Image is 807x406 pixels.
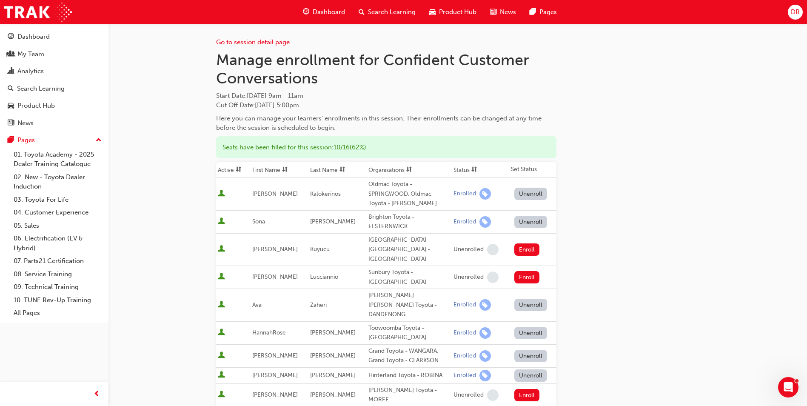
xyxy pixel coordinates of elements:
div: Here you can manage your learners' enrollments in this session. Their enrollments can be changed ... [216,114,556,133]
span: Kuyucu [310,246,330,253]
span: User is active [218,190,225,198]
a: All Pages [10,306,105,320]
a: 02. New - Toyota Dealer Induction [10,171,105,193]
span: pages-icon [530,7,536,17]
th: Toggle SortBy [308,162,366,178]
a: 09. Technical Training [10,280,105,294]
a: Analytics [3,63,105,79]
span: User is active [218,371,225,380]
span: [PERSON_NAME] [310,372,356,379]
button: DashboardMy TeamAnalyticsSearch LearningProduct HubNews [3,27,105,132]
a: News [3,115,105,131]
a: 04. Customer Experience [10,206,105,219]
div: Enrolled [453,352,476,360]
span: chart-icon [8,68,14,75]
span: pages-icon [8,137,14,144]
div: Unenrolled [453,273,484,281]
span: Dashboard [313,7,345,17]
span: [PERSON_NAME] [310,391,356,398]
th: Toggle SortBy [251,162,308,178]
div: [PERSON_NAME] Toyota - MOREE [368,386,450,405]
h1: Manage enrollment for Confident Customer Conversations [216,51,556,88]
div: Enrolled [453,218,476,226]
a: news-iconNews [483,3,523,21]
span: DR [791,7,800,17]
div: Product Hub [17,101,55,111]
a: 10. TUNE Rev-Up Training [10,294,105,307]
span: learningRecordVerb_ENROLL-icon [479,327,491,339]
span: Zaheri [310,301,327,309]
span: sorting-icon [236,166,242,174]
span: people-icon [8,51,14,58]
a: Product Hub [3,98,105,114]
span: sorting-icon [282,166,288,174]
div: Toowoomba Toyota - [GEOGRAPHIC_DATA] [368,323,450,343]
div: Pages [17,135,35,145]
span: Sona [252,218,265,225]
span: car-icon [429,7,436,17]
div: News [17,118,34,128]
span: HannahRose [252,329,286,336]
div: Enrolled [453,190,476,198]
div: Unenrolled [453,246,484,254]
div: Grand Toyota - WANGARA, Grand Toyota - CLARKSON [368,346,450,366]
div: Brighton Toyota - ELSTERNWICK [368,212,450,232]
span: sorting-icon [406,166,412,174]
span: sorting-icon [471,166,477,174]
span: User is active [218,391,225,399]
div: Analytics [17,66,44,76]
span: Pages [539,7,557,17]
span: news-icon [8,120,14,127]
span: User is active [218,273,225,281]
button: Unenroll [514,216,548,228]
span: up-icon [96,135,102,146]
span: Cut Off Date : [DATE] 5:00pm [216,101,299,109]
div: Enrolled [453,301,476,309]
button: Enroll [514,243,540,256]
span: News [500,7,516,17]
div: Dashboard [17,32,50,42]
a: Go to session detail page [216,38,290,46]
th: Toggle SortBy [452,162,509,178]
span: [PERSON_NAME] [310,218,356,225]
a: guage-iconDashboard [296,3,352,21]
span: sorting-icon [339,166,345,174]
span: Start Date : [216,91,556,101]
a: Dashboard [3,29,105,45]
span: Search Learning [368,7,416,17]
div: Enrolled [453,329,476,337]
span: [PERSON_NAME] [252,273,298,280]
img: Trak [4,3,72,22]
a: Search Learning [3,81,105,97]
button: Enroll [514,271,540,283]
span: [PERSON_NAME] [252,391,298,398]
span: learningRecordVerb_NONE-icon [487,244,499,255]
a: 06. Electrification (EV & Hybrid) [10,232,105,254]
div: [GEOGRAPHIC_DATA] [GEOGRAPHIC_DATA] - [GEOGRAPHIC_DATA] [368,235,450,264]
button: Enroll [514,389,540,401]
span: Kalokerinos [310,190,341,197]
a: car-iconProduct Hub [422,3,483,21]
span: learningRecordVerb_NONE-icon [487,389,499,401]
span: [DATE] 9am - 11am [247,92,303,100]
button: Pages [3,132,105,148]
span: [PERSON_NAME] [252,372,298,379]
th: Set Status [509,162,556,178]
div: Sunbury Toyota - [GEOGRAPHIC_DATA] [368,268,450,287]
span: guage-icon [8,33,14,41]
a: pages-iconPages [523,3,564,21]
span: Product Hub [439,7,476,17]
th: Toggle SortBy [367,162,452,178]
button: Unenroll [514,327,548,339]
span: car-icon [8,102,14,110]
iframe: Intercom live chat [778,377,798,397]
span: [PERSON_NAME] [310,329,356,336]
a: 01. Toyota Academy - 2025 Dealer Training Catalogue [10,148,105,171]
div: Enrolled [453,372,476,380]
span: Lucciannio [310,273,338,280]
a: 03. Toyota For Life [10,193,105,206]
span: learningRecordVerb_NONE-icon [487,272,499,283]
span: prev-icon [94,389,100,400]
